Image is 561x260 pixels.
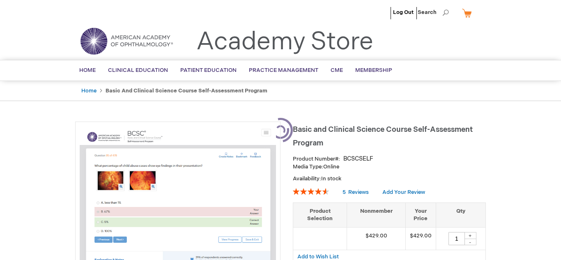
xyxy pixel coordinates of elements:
th: Product Selection [293,202,347,227]
input: Qty [448,232,465,245]
div: - [464,239,476,245]
strong: Media Type: [293,163,323,170]
span: Home [79,67,96,74]
div: + [464,232,476,239]
td: $429.00 [405,227,436,250]
span: Reviews [348,189,369,196]
span: CME [331,67,343,74]
th: Qty [436,202,485,227]
div: 92% [293,188,329,195]
th: Your Price [405,202,436,227]
span: Membership [355,67,392,74]
td: $429.00 [347,227,406,250]
span: Patient Education [180,67,237,74]
span: 5 [343,189,346,196]
span: Practice Management [249,67,318,74]
a: 5 Reviews [343,189,370,196]
div: BCSCSELF [343,155,373,163]
a: Home [81,87,97,94]
span: Search [418,4,449,21]
p: Online [293,163,486,171]
strong: Basic and Clinical Science Course Self-Assessment Program [106,87,267,94]
strong: Product Number [293,156,340,162]
p: Availability: [293,175,486,183]
span: Clinical Education [108,67,168,74]
a: Add Your Review [382,189,425,196]
a: Academy Store [196,27,373,57]
span: Basic and Clinical Science Course Self-Assessment Program [293,125,473,147]
span: In stock [321,175,341,182]
th: Nonmember [347,202,406,227]
a: Log Out [393,9,414,16]
a: Add to Wish List [297,253,339,260]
